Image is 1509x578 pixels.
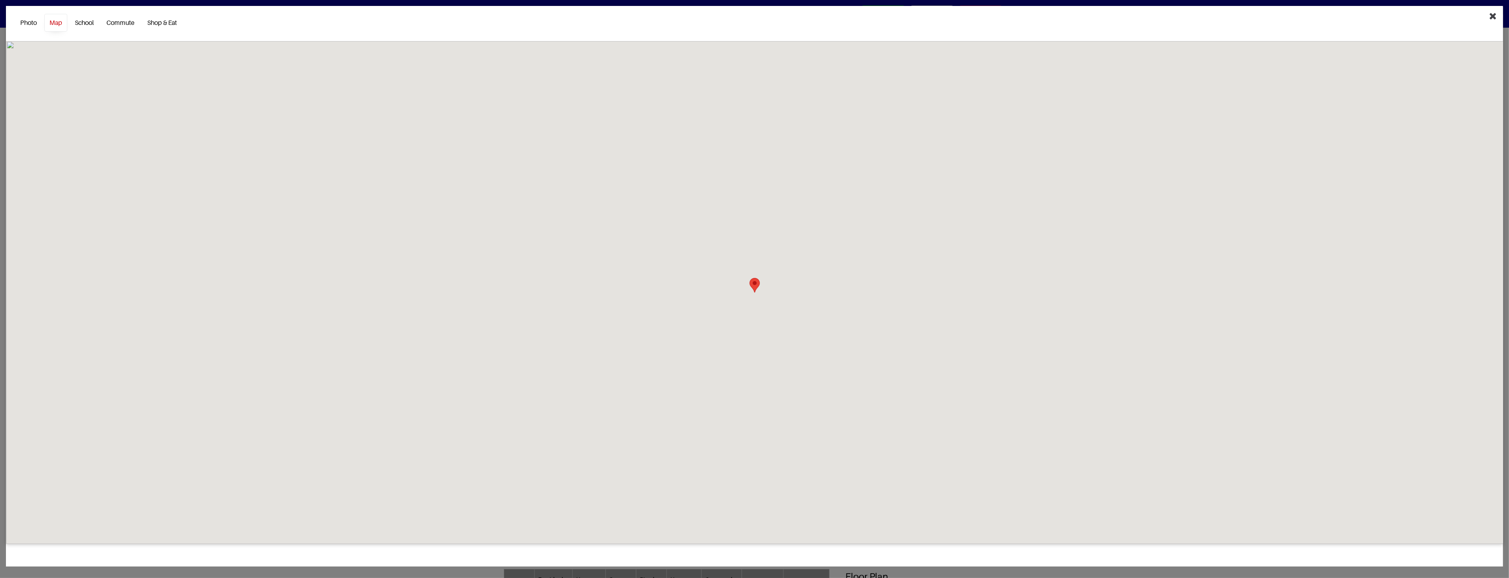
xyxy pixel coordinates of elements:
div: Click to zoom [746,275,763,296]
a: Photo [15,14,42,32]
button: Close [1483,6,1503,26]
a: Map [44,14,67,32]
a: Commute [101,14,140,32]
a: School [70,14,99,32]
a: Shop & Eat [142,14,182,32]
